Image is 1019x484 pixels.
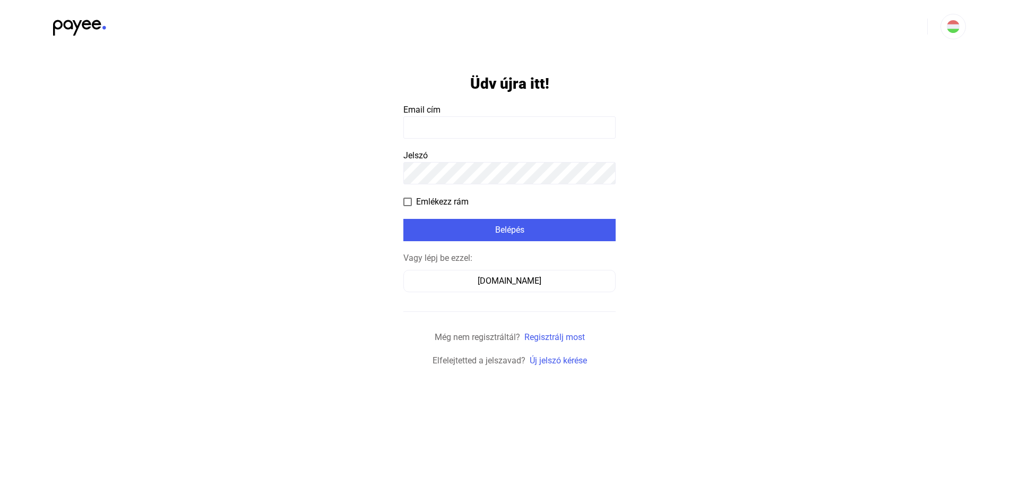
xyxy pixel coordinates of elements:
span: Emlékezz rám [416,196,469,208]
button: Belépés [403,219,616,241]
div: [DOMAIN_NAME] [407,275,612,287]
a: Új jelszó kérése [530,355,587,366]
button: HU [940,14,966,39]
span: Jelszó [403,150,428,160]
span: Email cím [403,105,441,115]
img: black-payee-blue-dot.svg [53,14,106,36]
div: Vagy lépj be ezzel: [403,252,616,265]
span: Elfelejtetted a jelszavad? [433,355,525,366]
h1: Üdv újra itt! [470,74,549,93]
a: [DOMAIN_NAME] [403,276,616,286]
a: Regisztrálj most [524,332,585,342]
span: Még nem regisztráltál? [435,332,520,342]
img: HU [947,20,960,33]
div: Belépés [407,224,612,236]
button: [DOMAIN_NAME] [403,270,616,292]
